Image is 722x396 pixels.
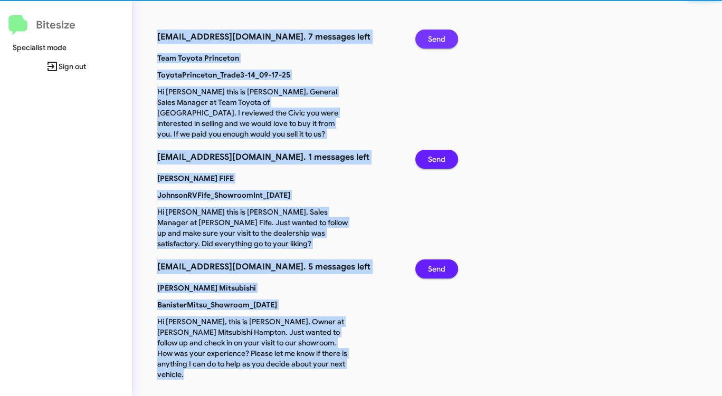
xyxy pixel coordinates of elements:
[157,173,234,183] b: [PERSON_NAME] FIFE
[428,30,445,49] span: Send
[149,316,356,380] p: Hi [PERSON_NAME], this is [PERSON_NAME], Owner at [PERSON_NAME] Mitsubishi Hampton. Just wanted t...
[157,70,290,80] b: ToyotaPrinceton_Trade3-14_09-17-25
[157,150,400,165] h3: [EMAIL_ADDRESS][DOMAIN_NAME]. 1 messages left
[157,30,400,44] h3: [EMAIL_ADDRESS][DOMAIN_NAME]. 7 messages left
[157,53,239,63] b: Team Toyota Princeton
[415,30,458,49] button: Send
[415,259,458,278] button: Send
[157,259,400,274] h3: [EMAIL_ADDRESS][DOMAIN_NAME]. 5 messages left
[149,207,356,249] p: Hi [PERSON_NAME] this is [PERSON_NAME], Sales Manager at [PERSON_NAME] Fife. Just wanted to follo...
[415,150,458,169] button: Send
[428,150,445,169] span: Send
[157,300,277,310] b: BanisterMitsu_Showroom_[DATE]
[8,57,123,76] span: Sign out
[428,259,445,278] span: Send
[157,190,290,200] b: JohnsonRVFife_ShowroomInt_[DATE]
[149,86,356,139] p: Hi [PERSON_NAME] this is [PERSON_NAME], General Sales Manager at Team Toyota of [GEOGRAPHIC_DATA]...
[8,15,75,35] a: Bitesize
[157,283,256,293] b: [PERSON_NAME] Mitsubishi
